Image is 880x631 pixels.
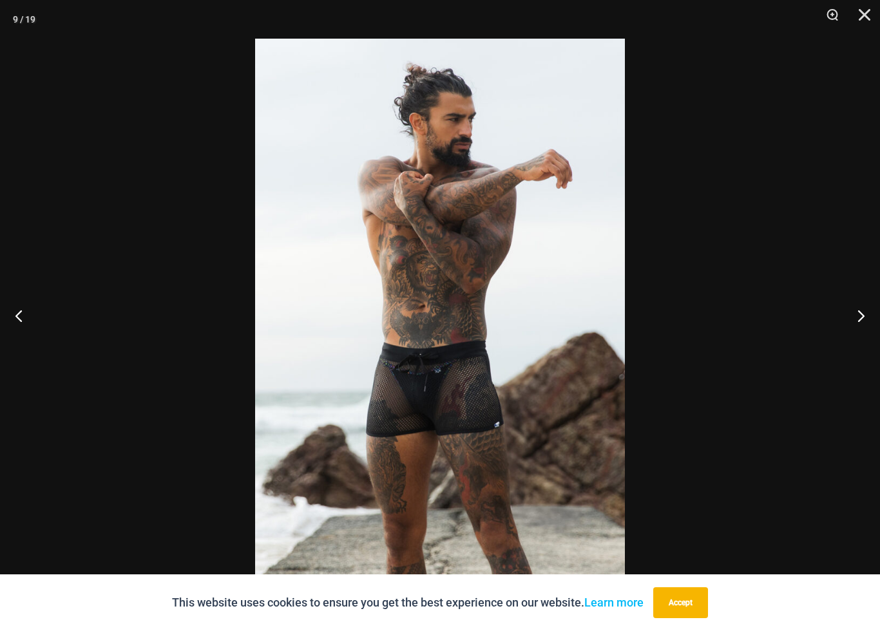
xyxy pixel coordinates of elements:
a: Learn more [584,596,644,609]
button: Accept [653,587,708,618]
div: 9 / 19 [13,10,35,29]
button: Next [832,283,880,348]
p: This website uses cookies to ensure you get the best experience on our website. [172,593,644,612]
img: Aruba Black 008 Shorts 04 [255,39,625,592]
